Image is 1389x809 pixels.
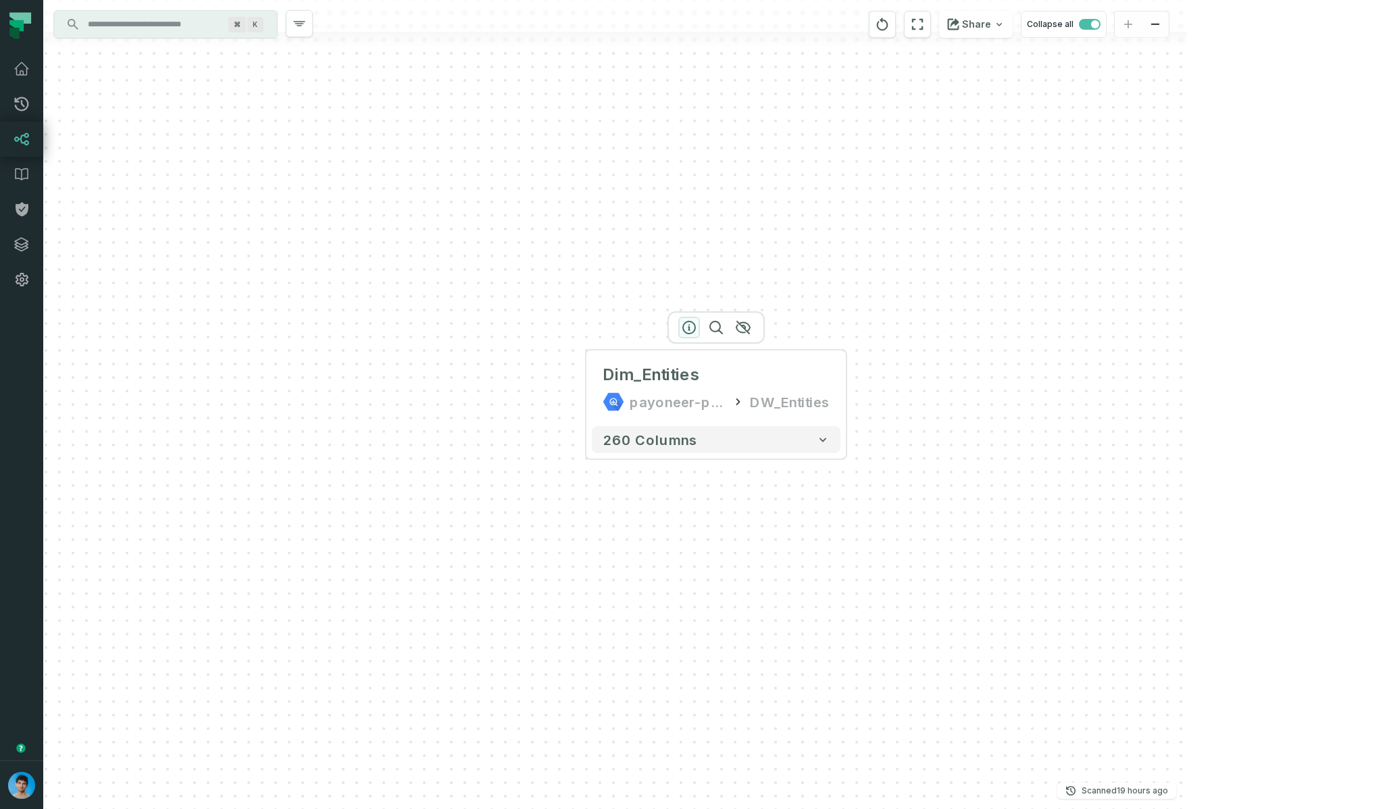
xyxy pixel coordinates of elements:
[750,391,830,413] div: DW_Entities
[603,364,700,386] div: Dim_Entities
[1057,783,1176,799] button: Scanned[DATE] 4:04:13 AM
[939,11,1013,38] button: Share
[15,742,27,754] div: Tooltip anchor
[1021,11,1107,38] button: Collapse all
[8,772,35,799] img: avatar of Omri Ildis
[247,17,263,32] span: Press ⌘ + K to focus the search bar
[1117,785,1168,795] relative-time: Oct 4, 2025, 4:04 AM GMT+3
[228,17,246,32] span: Press ⌘ + K to focus the search bar
[1142,11,1169,38] button: zoom out
[603,432,697,448] span: 260 columns
[1082,784,1168,798] p: Scanned
[630,391,726,413] div: payoneer-prod-eu-svc-data-016f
